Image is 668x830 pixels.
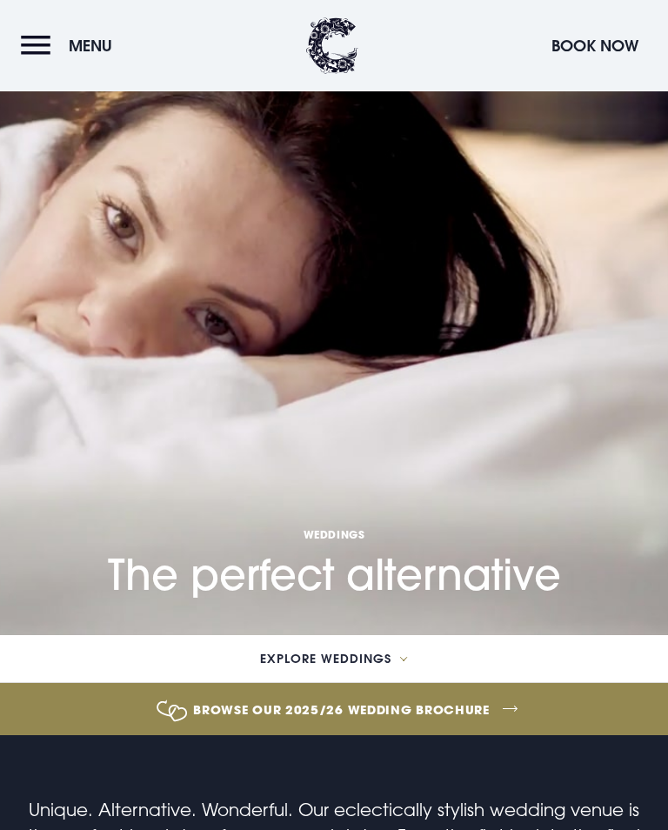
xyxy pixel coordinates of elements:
[69,36,112,56] span: Menu
[260,653,391,665] span: Explore Weddings
[108,527,561,541] span: Weddings
[306,17,358,74] img: Clandeboye Lodge
[21,27,121,64] button: Menu
[108,425,561,600] h1: The perfect alternative
[543,27,647,64] button: Book Now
